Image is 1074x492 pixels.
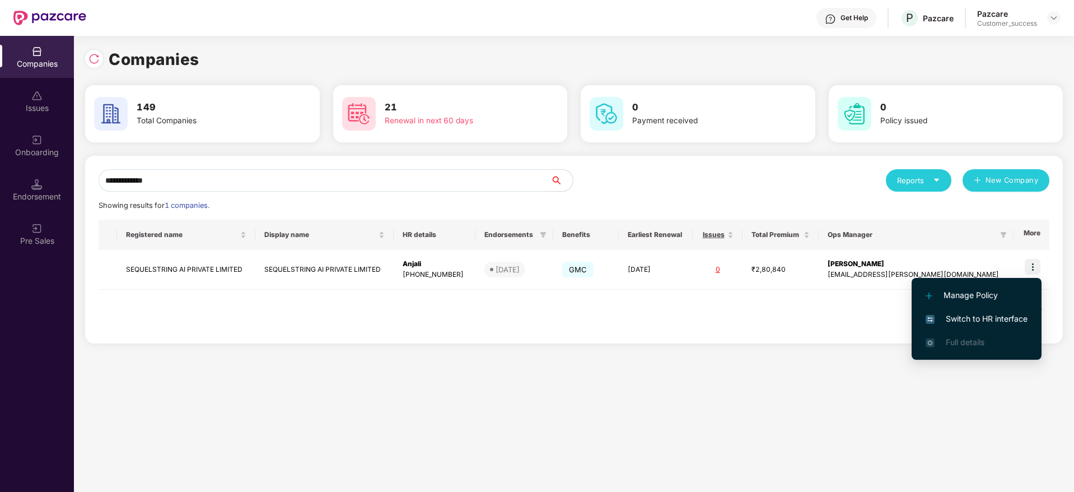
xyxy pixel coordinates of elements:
img: svg+xml;base64,PHN2ZyB4bWxucz0iaHR0cDovL3d3dy53My5vcmcvMjAwMC9zdmciIHdpZHRoPSI2MCIgaGVpZ2h0PSI2MC... [342,97,376,131]
span: P [906,11,913,25]
span: Total Premium [751,230,801,239]
div: Payment received [632,115,773,127]
img: svg+xml;base64,PHN2ZyB3aWR0aD0iMjAiIGhlaWdodD0iMjAiIHZpZXdCb3g9IjAgMCAyMCAyMCIgZmlsbD0ibm9uZSIgeG... [31,223,43,234]
button: plusNew Company [963,169,1049,192]
img: svg+xml;base64,PHN2ZyBpZD0iSGVscC0zMngzMiIgeG1sbnM9Imh0dHA6Ly93d3cudzMub3JnLzIwMDAvc3ZnIiB3aWR0aD... [825,13,836,25]
td: SEQUELSTRING AI PRIVATE LIMITED [255,250,394,290]
button: search [550,169,573,192]
span: caret-down [933,177,940,184]
h3: 0 [880,100,1021,115]
th: Registered name [117,220,255,250]
th: More [1014,220,1049,250]
div: 0 [702,264,734,275]
span: 1 companies. [165,201,209,210]
span: GMC [562,262,594,277]
span: Switch to HR interface [926,313,1028,325]
div: Policy issued [880,115,1021,127]
th: Issues [693,220,743,250]
span: filter [540,231,547,238]
span: Registered name [126,230,238,239]
div: Get Help [840,13,868,22]
div: Customer_success [977,19,1037,28]
div: [EMAIL_ADDRESS][PERSON_NAME][DOMAIN_NAME] [828,270,1005,280]
div: Anjali [403,259,466,270]
img: svg+xml;base64,PHN2ZyBpZD0iSXNzdWVzX2Rpc2FibGVkIiB4bWxucz0iaHR0cDovL3d3dy53My5vcmcvMjAwMC9zdmciIH... [31,90,43,101]
td: SEQUELSTRING AI PRIVATE LIMITED [117,250,255,290]
span: Showing results for [99,201,209,210]
img: New Pazcare Logo [13,11,86,25]
span: Issues [702,230,725,239]
div: Renewal in next 60 days [385,115,526,127]
h3: 149 [137,100,278,115]
span: Full details [946,337,984,347]
h3: 0 [632,100,773,115]
img: svg+xml;base64,PHN2ZyB4bWxucz0iaHR0cDovL3d3dy53My5vcmcvMjAwMC9zdmciIHdpZHRoPSI2MCIgaGVpZ2h0PSI2MC... [838,97,871,131]
span: search [550,176,573,185]
th: Earliest Renewal [619,220,693,250]
span: Endorsements [484,230,535,239]
img: svg+xml;base64,PHN2ZyB3aWR0aD0iMjAiIGhlaWdodD0iMjAiIHZpZXdCb3g9IjAgMCAyMCAyMCIgZmlsbD0ibm9uZSIgeG... [31,134,43,146]
div: [DATE] [496,264,520,275]
img: svg+xml;base64,PHN2ZyBpZD0iQ29tcGFuaWVzIiB4bWxucz0iaHR0cDovL3d3dy53My5vcmcvMjAwMC9zdmciIHdpZHRoPS... [31,46,43,57]
th: Display name [255,220,394,250]
h1: Companies [109,47,199,72]
img: svg+xml;base64,PHN2ZyB4bWxucz0iaHR0cDovL3d3dy53My5vcmcvMjAwMC9zdmciIHdpZHRoPSI2MCIgaGVpZ2h0PSI2MC... [94,97,128,131]
div: [PHONE_NUMBER] [403,270,466,280]
span: filter [538,228,549,242]
img: icon [1025,259,1040,275]
img: svg+xml;base64,PHN2ZyBpZD0iRHJvcGRvd24tMzJ4MzIiIHhtbG5zPSJodHRwOi8vd3d3LnczLm9yZy8yMDAwL3N2ZyIgd2... [1049,13,1058,22]
div: Pazcare [923,13,954,24]
div: ₹2,80,840 [751,264,810,275]
span: Manage Policy [926,289,1028,301]
span: filter [1000,231,1007,238]
img: svg+xml;base64,PHN2ZyB3aWR0aD0iMTQuNSIgaGVpZ2h0PSIxNC41IiB2aWV3Qm94PSIwIDAgMTYgMTYiIGZpbGw9Im5vbm... [31,179,43,190]
img: svg+xml;base64,PHN2ZyB4bWxucz0iaHR0cDovL3d3dy53My5vcmcvMjAwMC9zdmciIHdpZHRoPSIxNiIgaGVpZ2h0PSIxNi... [926,315,935,324]
th: Benefits [553,220,619,250]
th: Total Premium [743,220,819,250]
span: filter [998,228,1009,242]
span: Display name [264,230,376,239]
div: Reports [897,175,940,186]
td: [DATE] [619,250,693,290]
span: New Company [986,175,1039,186]
img: svg+xml;base64,PHN2ZyBpZD0iUmVsb2FkLTMyeDMyIiB4bWxucz0iaHR0cDovL3d3dy53My5vcmcvMjAwMC9zdmciIHdpZH... [88,53,100,64]
h3: 21 [385,100,526,115]
img: svg+xml;base64,PHN2ZyB4bWxucz0iaHR0cDovL3d3dy53My5vcmcvMjAwMC9zdmciIHdpZHRoPSIxNi4zNjMiIGhlaWdodD... [926,338,935,347]
img: svg+xml;base64,PHN2ZyB4bWxucz0iaHR0cDovL3d3dy53My5vcmcvMjAwMC9zdmciIHdpZHRoPSIxMi4yMDEiIGhlaWdodD... [926,293,932,299]
span: Ops Manager [828,230,996,239]
img: svg+xml;base64,PHN2ZyB4bWxucz0iaHR0cDovL3d3dy53My5vcmcvMjAwMC9zdmciIHdpZHRoPSI2MCIgaGVpZ2h0PSI2MC... [590,97,623,131]
span: plus [974,177,981,185]
th: HR details [394,220,475,250]
div: Total Companies [137,115,278,127]
div: [PERSON_NAME] [828,259,1005,270]
div: Pazcare [977,8,1037,19]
